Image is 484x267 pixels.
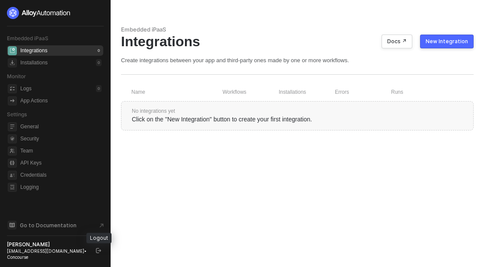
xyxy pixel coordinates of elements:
div: Installations [20,59,48,67]
div: Installations [279,89,335,96]
span: icon-app-actions [8,96,17,105]
span: Team [20,146,102,156]
span: Logging [20,182,102,192]
div: Embedded iPaaS [121,26,474,33]
span: Embedded iPaaS [7,35,48,41]
div: New Integration [426,38,468,45]
div: Errors [335,89,391,96]
div: Docs ↗ [387,38,407,45]
div: Create integrations between your app and third-party ones made by one or more workflows. [121,57,474,64]
div: [EMAIL_ADDRESS][DOMAIN_NAME] • Concourse [7,248,88,260]
div: Integrations [121,33,474,50]
div: 0 [96,85,102,92]
span: Credentials [20,170,102,180]
div: Runs [391,89,450,96]
span: integrations [8,46,17,55]
span: General [20,121,102,132]
div: 0 [96,47,102,54]
div: 0 [96,59,102,66]
button: Docs ↗ [382,35,412,48]
div: Workflows [223,89,279,96]
a: logo [7,7,103,19]
div: No integrations yet [132,108,463,115]
span: security [8,134,17,143]
a: Knowledge Base [7,220,104,230]
div: App Actions [20,97,48,105]
span: logout [96,248,101,253]
div: Name [131,89,223,96]
span: Settings [7,111,27,118]
img: logo [7,7,71,19]
span: team [8,146,17,156]
span: icon-logs [8,84,17,93]
div: Logs [20,85,32,92]
span: api-key [8,159,17,168]
span: documentation [8,221,16,229]
span: installations [8,58,17,67]
span: Monitor [7,73,26,79]
span: Go to Documentation [20,222,76,229]
div: Click on the "New Integration" button to create your first integration. [132,115,463,124]
div: [PERSON_NAME] [7,241,88,248]
span: API Keys [20,158,102,168]
span: credentials [8,171,17,180]
div: Integrations [20,47,48,54]
span: general [8,122,17,131]
button: New Integration [420,35,474,48]
div: Logout [86,233,111,243]
span: logging [8,183,17,192]
span: document-arrow [97,221,106,230]
span: Security [20,133,102,144]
